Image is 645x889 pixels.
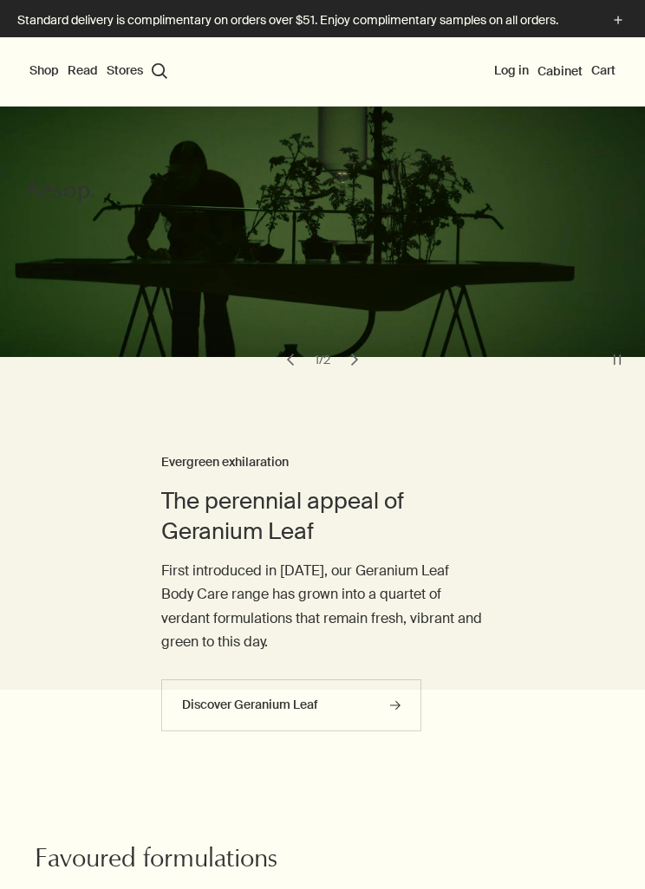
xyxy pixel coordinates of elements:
svg: Aesop [25,179,94,205]
a: Aesop [25,179,94,210]
button: Standard delivery is complimentary on orders over $51. Enjoy complimentary samples on all orders. [17,10,628,30]
p: First introduced in [DATE], our Geranium Leaf Body Care range has grown into a quartet of verdant... [161,559,484,653]
h3: Evergreen exhilaration [161,452,484,473]
a: Cabinet [537,63,583,79]
a: Discover Geranium Leaf [161,679,421,731]
button: next slide [342,347,367,372]
button: pause [605,347,629,372]
p: Standard delivery is complimentary on orders over $51. Enjoy complimentary samples on all orders. [17,11,591,29]
nav: supplementary [494,37,616,107]
h2: The perennial appeal of Geranium Leaf [161,486,484,546]
div: 1 / 2 [309,352,336,367]
button: previous slide [278,347,303,372]
h2: Favoured formulations [35,844,322,879]
button: Read [68,62,98,80]
button: Stores [107,62,143,80]
button: Shop [29,62,59,80]
nav: primary [29,37,167,107]
button: Log in [494,62,529,80]
button: Open search [152,63,167,79]
button: Cart [591,62,616,80]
